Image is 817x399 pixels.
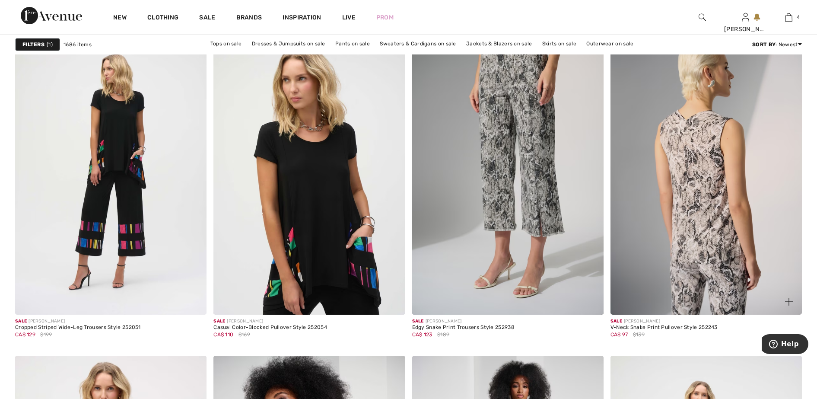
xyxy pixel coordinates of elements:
[213,332,233,338] span: CA$ 110
[412,332,432,338] span: CA$ 123
[15,319,27,324] span: Sale
[412,318,515,325] div: [PERSON_NAME]
[248,38,330,49] a: Dresses & Jumpsuits on sale
[236,14,262,23] a: Brands
[797,13,800,21] span: 4
[412,325,515,331] div: Edgy Snake Print Trousers Style 252938
[15,27,207,315] img: Cropped Striped Wide-Leg Trousers Style 252051. Black/Multi
[213,318,327,325] div: [PERSON_NAME]
[15,325,141,331] div: Cropped Striped Wide-Leg Trousers Style 252051
[767,12,810,22] a: 4
[610,332,628,338] span: CA$ 97
[610,325,718,331] div: V-Neck Snake Print Pullover Style 252243
[15,332,35,338] span: CA$ 129
[412,319,424,324] span: Sale
[40,331,52,338] span: $199
[15,318,141,325] div: [PERSON_NAME]
[199,14,215,23] a: Sale
[213,319,225,324] span: Sale
[610,318,718,325] div: [PERSON_NAME]
[147,14,178,23] a: Clothing
[610,319,622,324] span: Sale
[610,27,802,315] a: V-Neck Snake Print Pullover Style 252243. Beige/multi
[538,38,581,49] a: Skirts on sale
[64,41,92,48] span: 1686 items
[283,14,321,23] span: Inspiration
[437,331,449,338] span: $189
[699,12,706,22] img: search the website
[742,13,749,21] a: Sign In
[342,13,356,22] a: Live
[113,14,127,23] a: New
[375,38,460,49] a: Sweaters & Cardigans on sale
[206,38,246,49] a: Tops on sale
[633,331,645,338] span: $139
[376,13,394,22] a: Prom
[331,38,374,49] a: Pants on sale
[462,38,537,49] a: Jackets & Blazers on sale
[21,7,82,24] img: 1ère Avenue
[742,12,749,22] img: My Info
[752,41,776,48] strong: Sort By
[213,325,327,331] div: Casual Color-Blocked Pullover Style 252054
[785,298,793,306] img: plus_v2.svg
[785,12,792,22] img: My Bag
[582,38,638,49] a: Outerwear on sale
[213,27,405,315] img: Casual Color-Blocked Pullover Style 252054. Black/Multi
[762,334,808,356] iframe: Opens a widget where you can find more information
[412,27,604,315] img: Edgy Snake Print Trousers Style 252938. Beige/multi
[47,41,53,48] span: 1
[238,331,250,338] span: $169
[752,41,802,48] div: : Newest
[724,25,766,34] div: [PERSON_NAME]
[22,41,45,48] strong: Filters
